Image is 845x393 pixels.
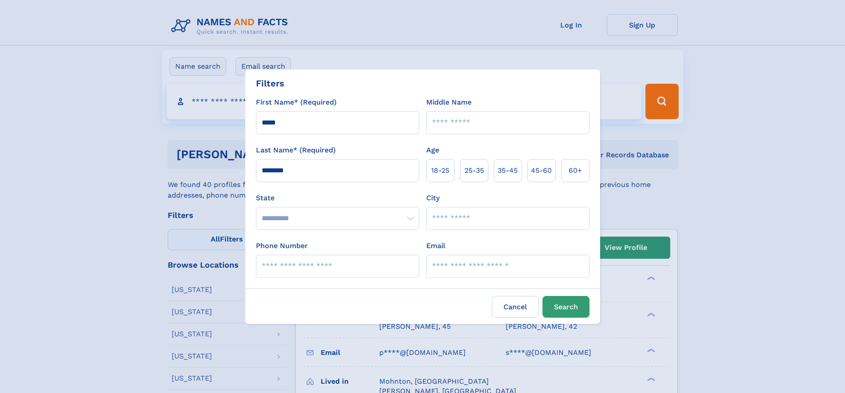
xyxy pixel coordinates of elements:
[569,165,582,176] span: 60+
[542,296,590,318] button: Search
[426,97,472,108] label: Middle Name
[498,165,518,176] span: 35‑45
[256,145,336,156] label: Last Name* (Required)
[464,165,484,176] span: 25‑35
[426,145,439,156] label: Age
[492,296,539,318] label: Cancel
[426,193,440,203] label: City
[531,165,552,176] span: 45‑60
[256,241,308,251] label: Phone Number
[426,241,445,251] label: Email
[256,77,284,90] div: Filters
[431,165,449,176] span: 18‑25
[256,97,337,108] label: First Name* (Required)
[256,193,419,203] label: State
